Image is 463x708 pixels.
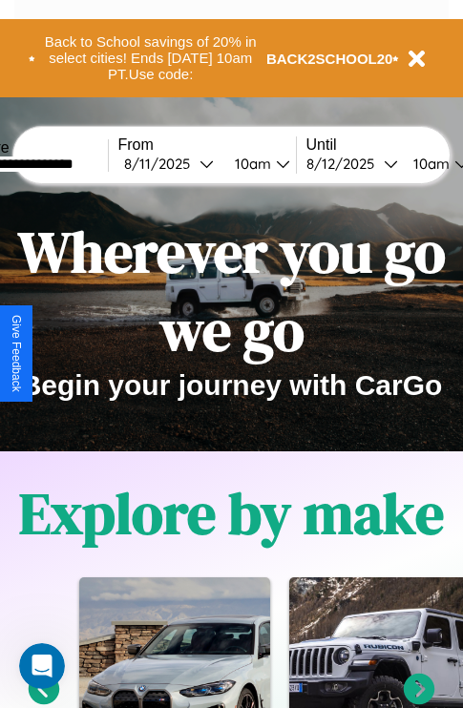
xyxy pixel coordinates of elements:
[35,29,266,88] button: Back to School savings of 20% in select cities! Ends [DATE] 10am PT.Use code:
[266,51,393,67] b: BACK2SCHOOL20
[225,155,276,173] div: 10am
[220,154,296,174] button: 10am
[404,155,454,173] div: 10am
[124,155,200,173] div: 8 / 11 / 2025
[19,474,444,552] h1: Explore by make
[19,643,65,689] iframe: Intercom live chat
[10,315,23,392] div: Give Feedback
[306,155,384,173] div: 8 / 12 / 2025
[118,136,296,154] label: From
[118,154,220,174] button: 8/11/2025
